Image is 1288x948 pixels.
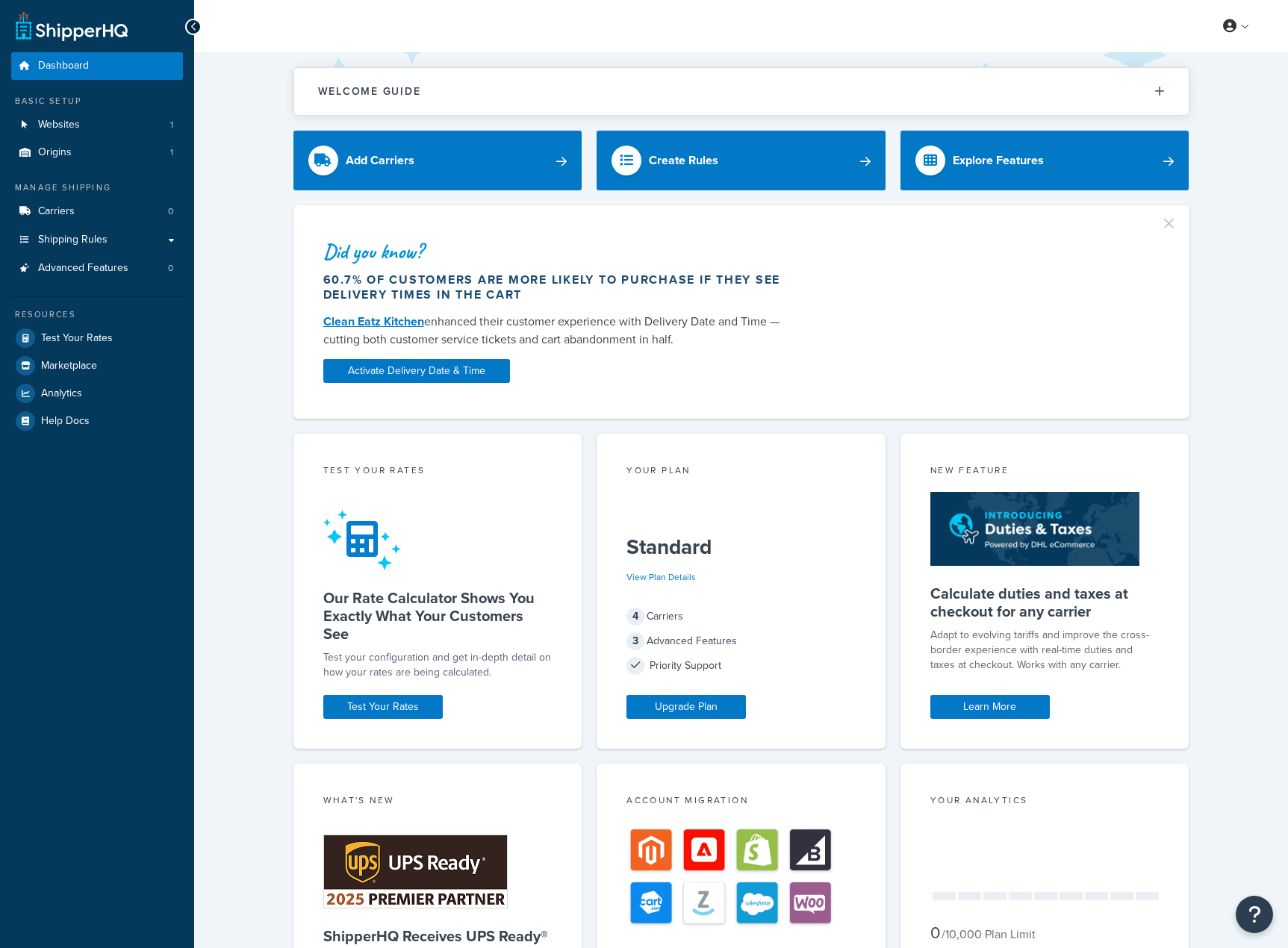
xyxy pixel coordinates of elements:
[597,131,886,190] a: Create Rules
[38,262,128,275] span: Advanced Features
[168,205,173,218] span: 0
[11,181,183,194] div: Manage Shipping
[11,52,183,80] a: Dashboard
[626,632,644,650] span: 3
[626,655,856,676] div: Priority Support
[900,131,1189,190] a: Explore Features
[626,608,644,626] span: 4
[41,387,82,400] span: Analytics
[626,793,856,811] div: Account Migration
[323,650,553,680] div: Test your configuration and get in-depth detail on how your rates are being calculated.
[293,131,582,190] a: Add Carriers
[323,589,553,643] h5: Our Rate Calculator Shows You Exactly What Your Customers See
[930,695,1050,719] a: Learn More
[11,255,183,282] a: Advanced Features0
[11,380,183,407] a: Analytics
[323,272,795,302] div: 60.7% of customers are more likely to purchase if they see delivery times in the cart
[41,360,97,372] span: Marketplace
[1236,896,1273,933] button: Open Resource Center
[626,570,696,584] a: View Plan Details
[930,793,1160,811] div: Your Analytics
[626,535,856,559] h5: Standard
[323,359,510,383] a: Activate Delivery Date & Time
[318,86,421,97] h2: Welcome Guide
[294,68,1189,115] button: Welcome Guide
[11,111,183,139] li: Websites
[323,464,553,481] div: Test your rates
[170,119,173,131] span: 1
[953,150,1044,171] div: Explore Features
[11,198,183,225] a: Carriers0
[11,111,183,139] a: Websites1
[323,313,424,330] a: Clean Eatz Kitchen
[626,695,746,719] a: Upgrade Plan
[38,60,89,72] span: Dashboard
[41,332,113,345] span: Test Your Rates
[38,205,75,218] span: Carriers
[11,139,183,166] a: Origins1
[11,95,183,107] div: Basic Setup
[649,150,718,171] div: Create Rules
[626,631,856,652] div: Advanced Features
[11,325,183,352] a: Test Your Rates
[930,584,1160,620] h5: Calculate duties and taxes at checkout for any carrier
[346,150,414,171] div: Add Carriers
[323,241,795,262] div: Did you know?
[323,695,443,719] a: Test Your Rates
[11,139,183,166] li: Origins
[626,464,856,481] div: Your Plan
[11,198,183,225] li: Carriers
[170,146,173,159] span: 1
[11,308,183,321] div: Resources
[11,352,183,379] a: Marketplace
[38,119,80,131] span: Websites
[626,606,856,627] div: Carriers
[11,408,183,434] a: Help Docs
[168,262,173,275] span: 0
[942,926,1036,943] small: / 10,000 Plan Limit
[38,146,72,159] span: Origins
[930,464,1160,481] div: New Feature
[41,415,90,428] span: Help Docs
[930,920,940,945] span: 0
[930,628,1160,673] p: Adapt to evolving tariffs and improve the cross-border experience with real-time duties and taxes...
[323,793,553,811] div: What's New
[11,255,183,282] li: Advanced Features
[38,234,108,246] span: Shipping Rules
[323,313,795,349] div: enhanced their customer experience with Delivery Date and Time — cutting both customer service ti...
[11,226,183,254] a: Shipping Rules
